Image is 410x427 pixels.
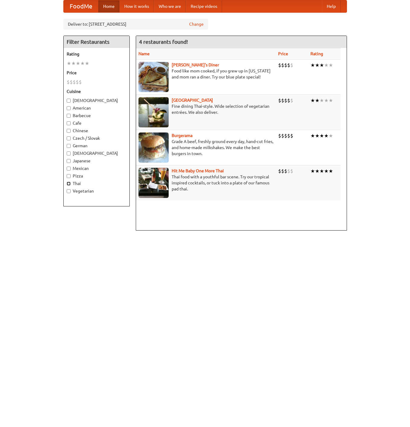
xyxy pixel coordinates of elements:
[281,62,284,69] li: $
[119,0,154,12] a: How it works
[329,132,333,139] li: ★
[281,97,284,104] li: $
[278,97,281,104] li: $
[79,79,82,85] li: $
[138,132,169,163] img: burgerama.jpg
[315,97,319,104] li: ★
[310,97,315,104] li: ★
[319,168,324,174] li: ★
[278,168,281,174] li: $
[67,128,126,134] label: Chinese
[172,62,219,67] a: [PERSON_NAME]'s Diner
[281,132,284,139] li: $
[71,60,76,67] li: ★
[67,121,71,125] input: Cafe
[329,62,333,69] li: ★
[67,189,71,193] input: Vegetarian
[329,97,333,104] li: ★
[67,135,126,141] label: Czech / Slovak
[319,62,324,69] li: ★
[67,182,71,186] input: Thai
[290,62,293,69] li: $
[80,60,85,67] li: ★
[290,132,293,139] li: $
[310,51,323,56] a: Rating
[278,62,281,69] li: $
[315,62,319,69] li: ★
[310,62,315,69] li: ★
[329,168,333,174] li: ★
[85,60,89,67] li: ★
[315,132,319,139] li: ★
[67,129,71,133] input: Chinese
[67,159,71,163] input: Japanese
[324,62,329,69] li: ★
[67,99,71,103] input: [DEMOGRAPHIC_DATA]
[67,174,71,178] input: Pizza
[138,168,169,198] img: babythai.jpg
[67,188,126,194] label: Vegetarian
[278,51,288,56] a: Price
[67,144,71,148] input: German
[290,97,293,104] li: $
[324,97,329,104] li: ★
[67,165,126,171] label: Mexican
[67,150,126,156] label: [DEMOGRAPHIC_DATA]
[67,105,126,111] label: American
[67,97,126,104] label: [DEMOGRAPHIC_DATA]
[67,88,126,94] h5: Cuisine
[67,151,71,155] input: [DEMOGRAPHIC_DATA]
[67,60,71,67] li: ★
[67,106,71,110] input: American
[284,132,287,139] li: $
[138,68,274,80] p: Food like mom cooked, if you grew up in [US_STATE] and mom ran a diner. Try our blue plate special!
[290,168,293,174] li: $
[281,168,284,174] li: $
[138,62,169,92] img: sallys.jpg
[284,62,287,69] li: $
[138,103,274,115] p: Fine dining Thai-style. Wide selection of vegetarian entrées. We also deliver.
[67,136,71,140] input: Czech / Slovak
[189,21,204,27] a: Change
[138,51,150,56] a: Name
[324,168,329,174] li: ★
[319,132,324,139] li: ★
[310,168,315,174] li: ★
[287,168,290,174] li: $
[139,39,188,45] ng-pluralize: 4 restaurants found!
[67,70,126,76] h5: Price
[287,97,290,104] li: $
[98,0,119,12] a: Home
[67,173,126,179] label: Pizza
[284,168,287,174] li: $
[278,132,281,139] li: $
[67,158,126,164] label: Japanese
[315,168,319,174] li: ★
[287,132,290,139] li: $
[67,180,126,186] label: Thai
[67,51,126,57] h5: Rating
[324,132,329,139] li: ★
[67,143,126,149] label: German
[319,97,324,104] li: ★
[63,19,208,30] div: Deliver to: [STREET_ADDRESS]
[172,168,224,173] b: Hit Me Baby One More Thai
[76,79,79,85] li: $
[73,79,76,85] li: $
[172,133,192,138] a: Burgerama
[76,60,80,67] li: ★
[67,113,126,119] label: Barbecue
[138,97,169,127] img: satay.jpg
[186,0,222,12] a: Recipe videos
[70,79,73,85] li: $
[67,120,126,126] label: Cafe
[154,0,186,12] a: Who we are
[172,98,213,103] a: [GEOGRAPHIC_DATA]
[322,0,341,12] a: Help
[287,62,290,69] li: $
[310,132,315,139] li: ★
[284,97,287,104] li: $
